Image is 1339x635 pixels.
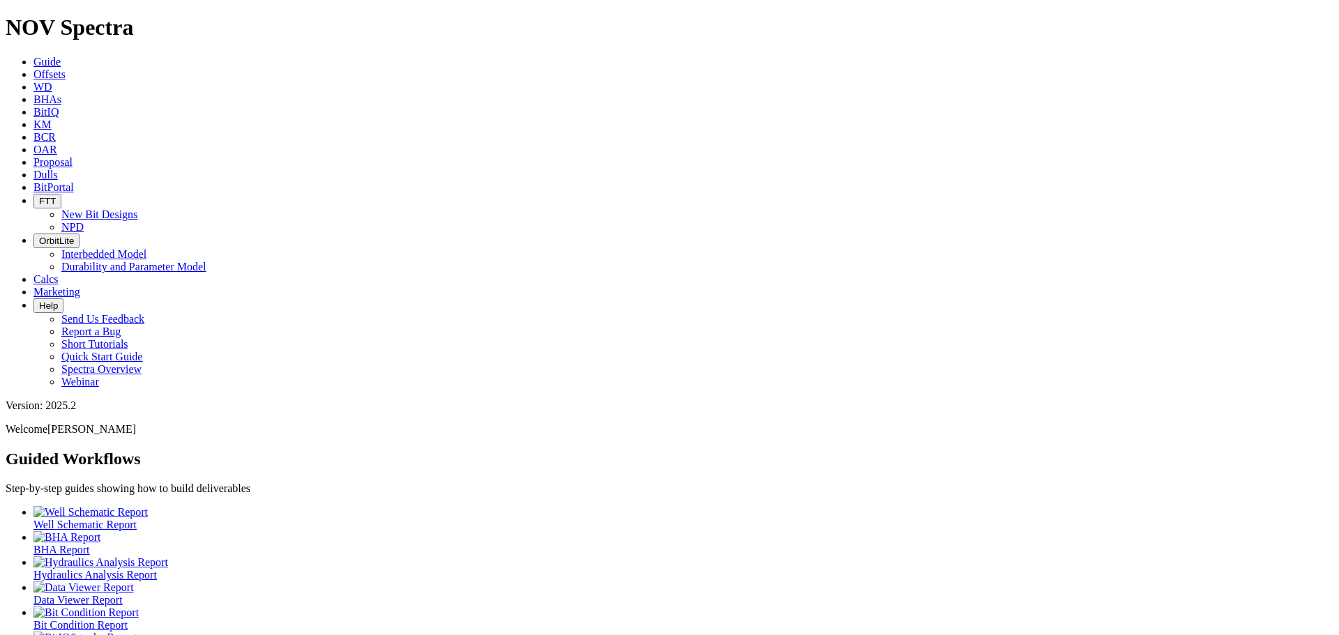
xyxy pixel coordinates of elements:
a: New Bit Designs [61,208,137,220]
img: Hydraulics Analysis Report [33,556,168,569]
a: Hydraulics Analysis Report Hydraulics Analysis Report [33,556,1333,581]
a: KM [33,118,52,130]
a: BHA Report BHA Report [33,531,1333,556]
span: FTT [39,196,56,206]
button: Help [33,298,63,313]
img: Data Viewer Report [33,581,134,594]
img: Bit Condition Report [33,606,139,619]
a: Webinar [61,376,99,388]
span: Help [39,300,58,311]
h2: Guided Workflows [6,450,1333,468]
span: Well Schematic Report [33,519,137,530]
a: Proposal [33,156,73,168]
a: Quick Start Guide [61,351,142,362]
a: BCR [33,131,56,143]
a: BitPortal [33,181,74,193]
a: Marketing [33,286,80,298]
span: Bit Condition Report [33,619,128,631]
a: NPD [61,221,84,233]
a: Dulls [33,169,58,181]
p: Welcome [6,423,1333,436]
div: Version: 2025.2 [6,399,1333,412]
a: Guide [33,56,61,68]
img: BHA Report [33,531,100,544]
h1: NOV Spectra [6,15,1333,40]
span: OrbitLite [39,236,74,246]
a: Data Viewer Report Data Viewer Report [33,581,1333,606]
a: Report a Bug [61,326,121,337]
button: FTT [33,194,61,208]
span: Data Viewer Report [33,594,123,606]
a: OAR [33,144,57,155]
img: Well Schematic Report [33,506,148,519]
a: Bit Condition Report Bit Condition Report [33,606,1333,631]
button: OrbitLite [33,234,80,248]
a: WD [33,81,52,93]
a: Well Schematic Report Well Schematic Report [33,506,1333,530]
span: Hydraulics Analysis Report [33,569,157,581]
a: Send Us Feedback [61,313,144,325]
a: Calcs [33,273,59,285]
p: Step-by-step guides showing how to build deliverables [6,482,1333,495]
a: Short Tutorials [61,338,128,350]
a: Spectra Overview [61,363,142,375]
a: Offsets [33,68,66,80]
a: BitIQ [33,106,59,118]
a: BHAs [33,93,61,105]
span: [PERSON_NAME] [47,423,136,435]
a: Interbedded Model [61,248,146,260]
a: Durability and Parameter Model [61,261,206,273]
span: BHA Report [33,544,89,556]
